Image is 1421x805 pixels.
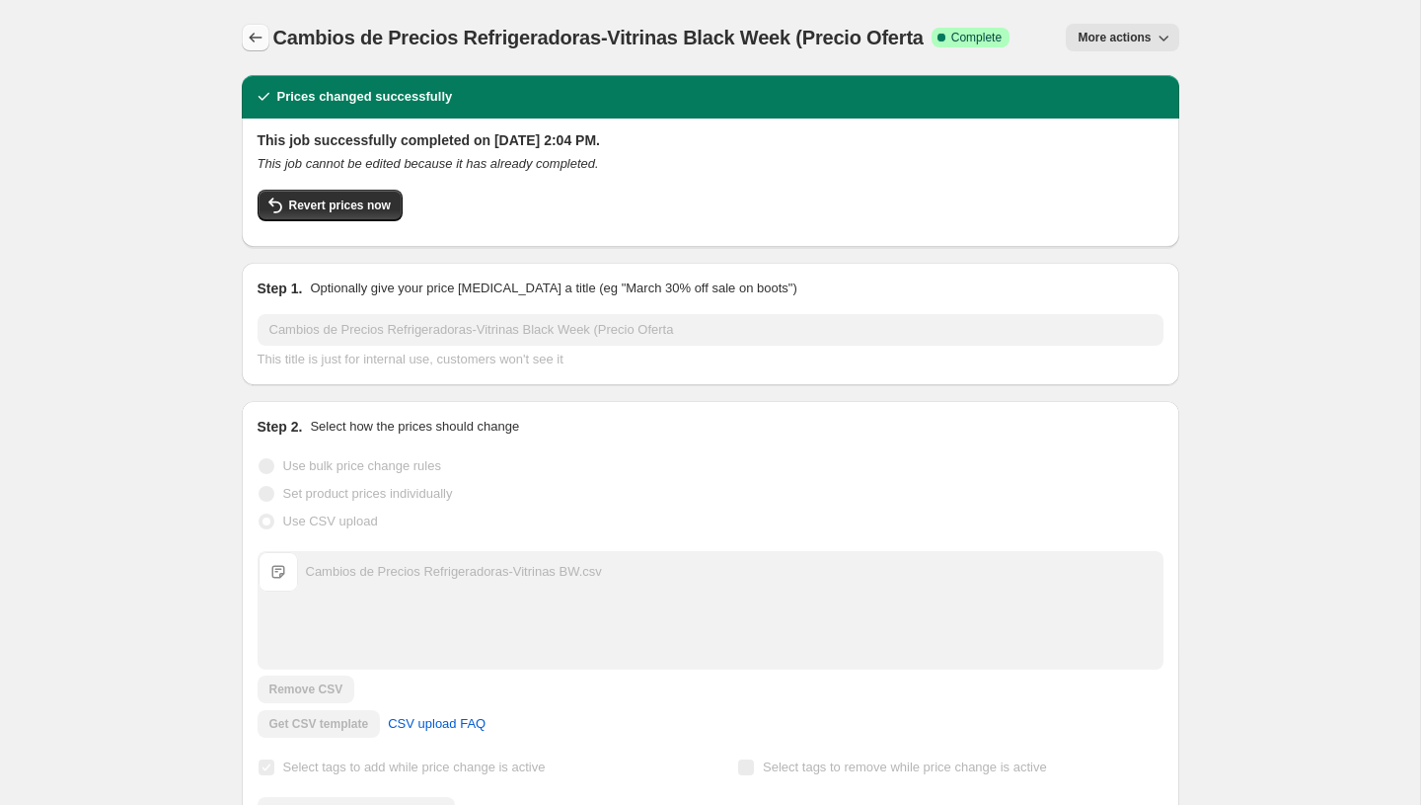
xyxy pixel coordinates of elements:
[1066,24,1178,51] button: More actions
[376,708,497,740] a: CSV upload FAQ
[951,30,1002,45] span: Complete
[283,514,378,528] span: Use CSV upload
[258,190,403,221] button: Revert prices now
[310,417,519,437] p: Select how the prices should change
[258,352,563,366] span: This title is just for internal use, customers won't see it
[283,458,441,473] span: Use bulk price change rules
[763,760,1047,774] span: Select tags to remove while price change is active
[306,562,602,582] div: Cambios de Precios Refrigeradoras-Vitrinas BW.csv
[258,417,303,437] h2: Step 2.
[310,279,796,298] p: Optionally give your price [MEDICAL_DATA] a title (eg "March 30% off sale on boots")
[258,156,599,171] i: This job cannot be edited because it has already completed.
[277,87,453,107] h2: Prices changed successfully
[258,314,1163,346] input: 30% off holiday sale
[242,24,269,51] button: Price change jobs
[388,714,486,734] span: CSV upload FAQ
[258,130,1163,150] h2: This job successfully completed on [DATE] 2:04 PM.
[289,198,391,213] span: Revert prices now
[258,279,303,298] h2: Step 1.
[283,486,453,501] span: Set product prices individually
[1078,30,1151,45] span: More actions
[283,760,546,774] span: Select tags to add while price change is active
[273,27,924,48] span: Cambios de Precios Refrigeradoras-Vitrinas Black Week (Precio Oferta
